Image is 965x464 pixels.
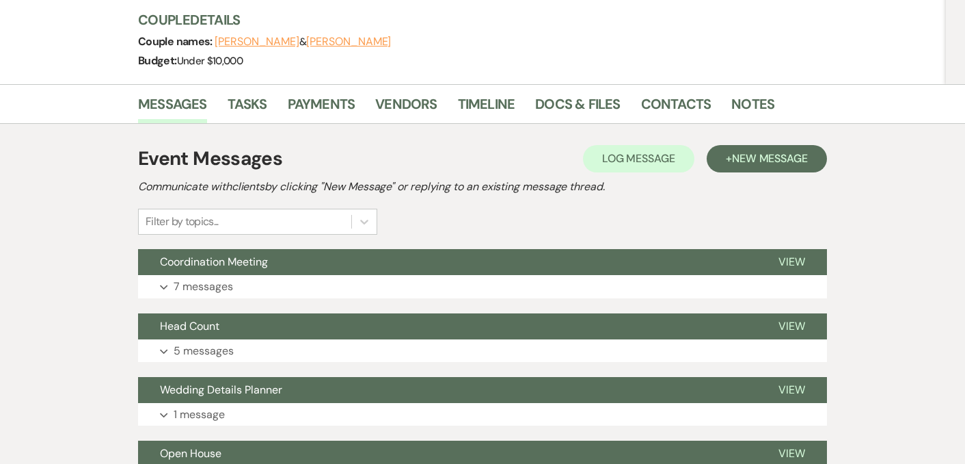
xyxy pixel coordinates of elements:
[138,275,827,298] button: 7 messages
[160,383,282,397] span: Wedding Details Planner
[778,319,805,333] span: View
[778,383,805,397] span: View
[731,93,774,123] a: Notes
[757,249,827,275] button: View
[778,255,805,269] span: View
[160,446,221,461] span: Open House
[732,151,808,166] span: New Message
[174,278,233,296] p: 7 messages
[641,93,711,123] a: Contacts
[177,54,243,68] span: Under $10,000
[138,313,757,339] button: Head Count
[458,93,515,123] a: Timeline
[138,34,215,49] span: Couple names:
[138,10,903,29] h3: Couple Details
[288,93,355,123] a: Payments
[138,249,757,275] button: Coordination Meeting
[228,93,267,123] a: Tasks
[138,339,827,363] button: 5 messages
[160,255,268,269] span: Coordination Meeting
[306,36,391,47] button: [PERSON_NAME]
[215,36,299,47] button: [PERSON_NAME]
[138,144,282,173] h1: Event Messages
[535,93,620,123] a: Docs & Files
[138,53,177,68] span: Budget:
[375,93,437,123] a: Vendors
[602,151,675,166] span: Log Message
[138,179,827,195] h2: Communicate with clients by clicking "New Message" or replying to an existing message thread.
[583,145,694,172] button: Log Message
[778,446,805,461] span: View
[707,145,827,172] button: +New Message
[146,214,219,230] div: Filter by topics...
[138,403,827,426] button: 1 message
[138,93,207,123] a: Messages
[757,377,827,403] button: View
[160,319,219,333] span: Head Count
[138,377,757,403] button: Wedding Details Planner
[174,406,225,424] p: 1 message
[174,342,234,360] p: 5 messages
[757,313,827,339] button: View
[215,35,391,49] span: &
